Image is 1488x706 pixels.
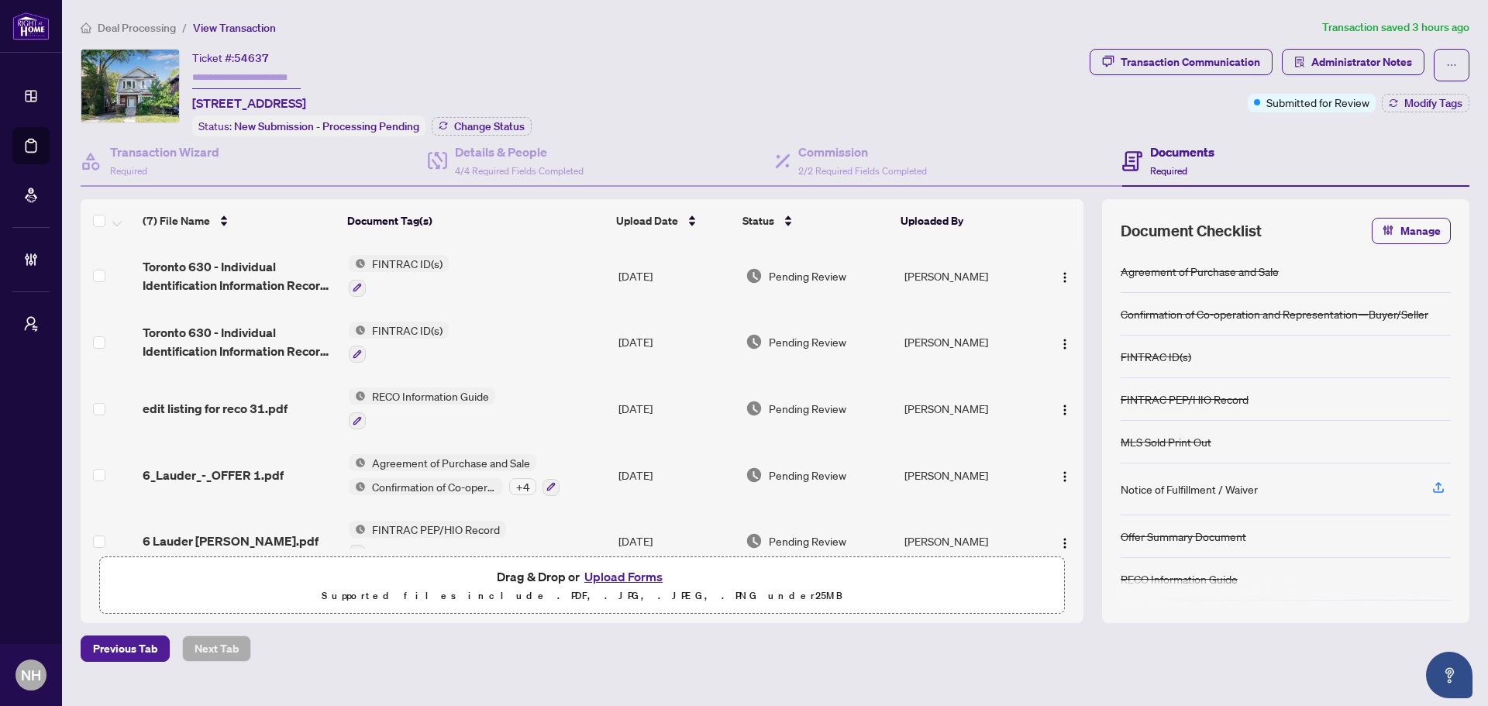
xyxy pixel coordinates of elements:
[366,454,536,471] span: Agreement of Purchase and Sale
[234,51,269,65] span: 54637
[366,478,503,495] span: Confirmation of Co-operation and Representation—Buyer/Seller
[612,375,739,442] td: [DATE]
[1322,19,1469,36] article: Transaction saved 3 hours ago
[769,532,846,549] span: Pending Review
[1121,50,1260,74] div: Transaction Communication
[349,454,560,496] button: Status IconAgreement of Purchase and SaleStatus IconConfirmation of Co-operation and Representati...
[349,521,366,538] img: Status Icon
[1059,537,1071,549] img: Logo
[1266,94,1369,111] span: Submitted for Review
[349,322,449,363] button: Status IconFINTRAC ID(s)
[1052,263,1077,288] button: Logo
[192,49,269,67] div: Ticket #:
[109,587,1055,605] p: Supported files include .PDF, .JPG, .JPEG, .PNG under 25 MB
[349,255,366,272] img: Status Icon
[1121,263,1279,280] div: Agreement of Purchase and Sale
[1446,60,1457,71] span: ellipsis
[1121,528,1246,545] div: Offer Summary Document
[898,508,1038,575] td: [PERSON_NAME]
[1121,570,1238,587] div: RECO Information Guide
[349,387,366,405] img: Status Icon
[746,400,763,417] img: Document Status
[193,21,276,35] span: View Transaction
[1059,404,1071,416] img: Logo
[12,12,50,40] img: logo
[81,635,170,662] button: Previous Tab
[432,117,532,136] button: Change Status
[1121,391,1249,408] div: FINTRAC PEP/HIO Record
[742,212,774,229] span: Status
[143,466,284,484] span: 6_Lauder_-_OFFER 1.pdf
[1372,218,1451,244] button: Manage
[349,478,366,495] img: Status Icon
[192,94,306,112] span: [STREET_ADDRESS]
[898,243,1038,309] td: [PERSON_NAME]
[898,309,1038,376] td: [PERSON_NAME]
[612,243,739,309] td: [DATE]
[736,199,894,243] th: Status
[98,21,176,35] span: Deal Processing
[1294,57,1305,67] span: solution
[366,521,506,538] span: FINTRAC PEP/HIO Record
[616,212,678,229] span: Upload Date
[143,212,210,229] span: (7) File Name
[341,199,609,243] th: Document Tag(s)
[1059,271,1071,284] img: Logo
[1404,98,1462,108] span: Modify Tags
[610,199,736,243] th: Upload Date
[366,255,449,272] span: FINTRAC ID(s)
[1121,433,1211,450] div: MLS Sold Print Out
[143,323,336,360] span: Toronto 630 - Individual Identification Information Record 7.pdf
[1400,219,1441,243] span: Manage
[894,199,1034,243] th: Uploaded By
[136,199,341,243] th: (7) File Name
[143,532,319,550] span: 6 Lauder [PERSON_NAME].pdf
[455,165,584,177] span: 4/4 Required Fields Completed
[1382,94,1469,112] button: Modify Tags
[898,442,1038,508] td: [PERSON_NAME]
[769,467,846,484] span: Pending Review
[455,143,584,161] h4: Details & People
[349,521,506,563] button: Status IconFINTRAC PEP/HIO Record
[769,333,846,350] span: Pending Review
[1090,49,1273,75] button: Transaction Communication
[1426,652,1472,698] button: Open asap
[366,387,495,405] span: RECO Information Guide
[746,467,763,484] img: Document Status
[349,322,366,339] img: Status Icon
[81,22,91,33] span: home
[798,143,927,161] h4: Commission
[1059,470,1071,483] img: Logo
[769,400,846,417] span: Pending Review
[898,375,1038,442] td: [PERSON_NAME]
[1052,463,1077,487] button: Logo
[612,309,739,376] td: [DATE]
[612,508,739,575] td: [DATE]
[1150,165,1187,177] span: Required
[1311,50,1412,74] span: Administrator Notes
[349,387,495,429] button: Status IconRECO Information Guide
[1121,348,1191,365] div: FINTRAC ID(s)
[93,636,157,661] span: Previous Tab
[110,143,219,161] h4: Transaction Wizard
[1052,396,1077,421] button: Logo
[21,664,41,686] span: NH
[1121,305,1428,322] div: Confirmation of Co-operation and Representation—Buyer/Seller
[192,115,425,136] div: Status:
[23,316,39,332] span: user-switch
[798,165,927,177] span: 2/2 Required Fields Completed
[1052,529,1077,553] button: Logo
[580,567,667,587] button: Upload Forms
[497,567,667,587] span: Drag & Drop or
[1052,329,1077,354] button: Logo
[349,255,449,297] button: Status IconFINTRAC ID(s)
[349,454,366,471] img: Status Icon
[234,119,419,133] span: New Submission - Processing Pending
[769,267,846,284] span: Pending Review
[746,333,763,350] img: Document Status
[746,532,763,549] img: Document Status
[110,165,147,177] span: Required
[509,478,536,495] div: + 4
[1121,480,1258,498] div: Notice of Fulfillment / Waiver
[1282,49,1424,75] button: Administrator Notes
